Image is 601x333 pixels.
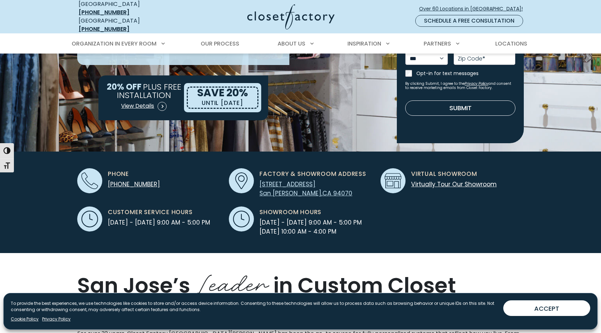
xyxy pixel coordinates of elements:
[458,56,485,62] label: Zip Code
[79,17,179,33] div: [GEOGRAPHIC_DATA]
[259,180,352,197] a: [STREET_ADDRESS] San [PERSON_NAME],CA 94070
[411,180,497,188] a: Virtually Tour Our Showroom
[67,34,534,54] nav: Primary Menu
[419,3,529,15] a: Over 60 Locations in [GEOGRAPHIC_DATA]!
[195,262,269,301] span: Leader
[201,40,239,48] span: Our Process
[108,170,129,179] span: Phone
[108,180,160,188] a: [PHONE_NUMBER]
[405,100,515,116] button: Submit
[202,98,243,108] p: UNTIL [DATE]
[259,227,362,236] span: [DATE] 10:00 AM - 4:00 PM
[121,102,154,110] span: View Details
[465,81,488,86] a: Privacy Policy
[495,40,527,48] span: Locations
[121,99,167,113] a: View Details
[416,70,515,77] label: Opt-in for text messages
[77,270,190,300] span: San Jose’s
[108,208,193,217] span: Customer Service Hours
[347,40,381,48] span: Inspiration
[259,170,366,179] span: Factory & Showroom Address
[79,8,129,16] a: [PHONE_NUMBER]
[79,25,129,33] a: [PHONE_NUMBER]
[405,82,515,90] small: By clicking Submit, I agree to the and consent to receive marketing emails from Closet Factory.
[42,316,71,322] a: Privacy Policy
[247,4,335,30] img: Closet Factory Logo
[72,40,157,48] span: Organization in Every Room
[278,40,305,48] span: About Us
[415,15,523,27] a: Schedule a Free Consultation
[424,40,451,48] span: Partners
[259,208,321,217] span: Showroom Hours
[411,170,477,179] span: Virtual Showroom
[385,172,401,189] img: Showroom icon
[11,300,498,313] p: To provide the best experiences, we use technologies like cookies to store and/or access device i...
[259,218,362,227] span: [DATE] - [DATE] 9:00 AM - 5:00 PM
[117,81,181,101] span: PLUS FREE INSTALLATION
[197,85,248,100] span: SAVE 20%
[11,316,39,322] a: Cookie Policy
[419,5,528,13] span: Over 60 Locations in [GEOGRAPHIC_DATA]!
[107,81,142,92] span: 20% OFF
[322,189,331,197] span: CA
[333,189,352,197] span: 94070
[259,189,321,197] span: San [PERSON_NAME]
[259,180,315,188] span: [STREET_ADDRESS]
[503,300,590,316] button: ACCEPT
[108,218,210,227] span: [DATE] - [DATE] 9:00 AM - 5:00 PM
